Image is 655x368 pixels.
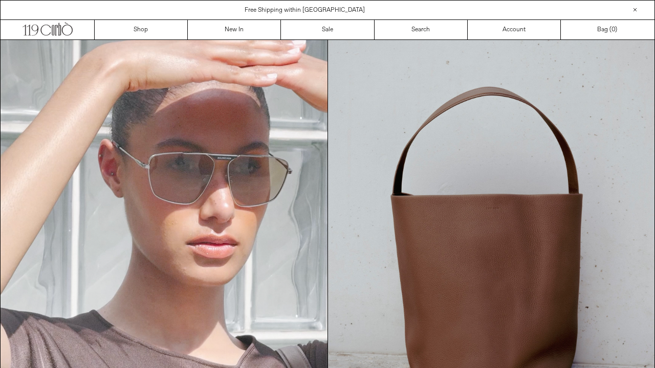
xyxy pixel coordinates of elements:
[612,26,615,34] span: 0
[95,20,188,39] a: Shop
[281,20,374,39] a: Sale
[561,20,654,39] a: Bag ()
[188,20,281,39] a: New In
[468,20,561,39] a: Account
[375,20,468,39] a: Search
[245,6,365,14] a: Free Shipping within [GEOGRAPHIC_DATA]
[612,25,617,34] span: )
